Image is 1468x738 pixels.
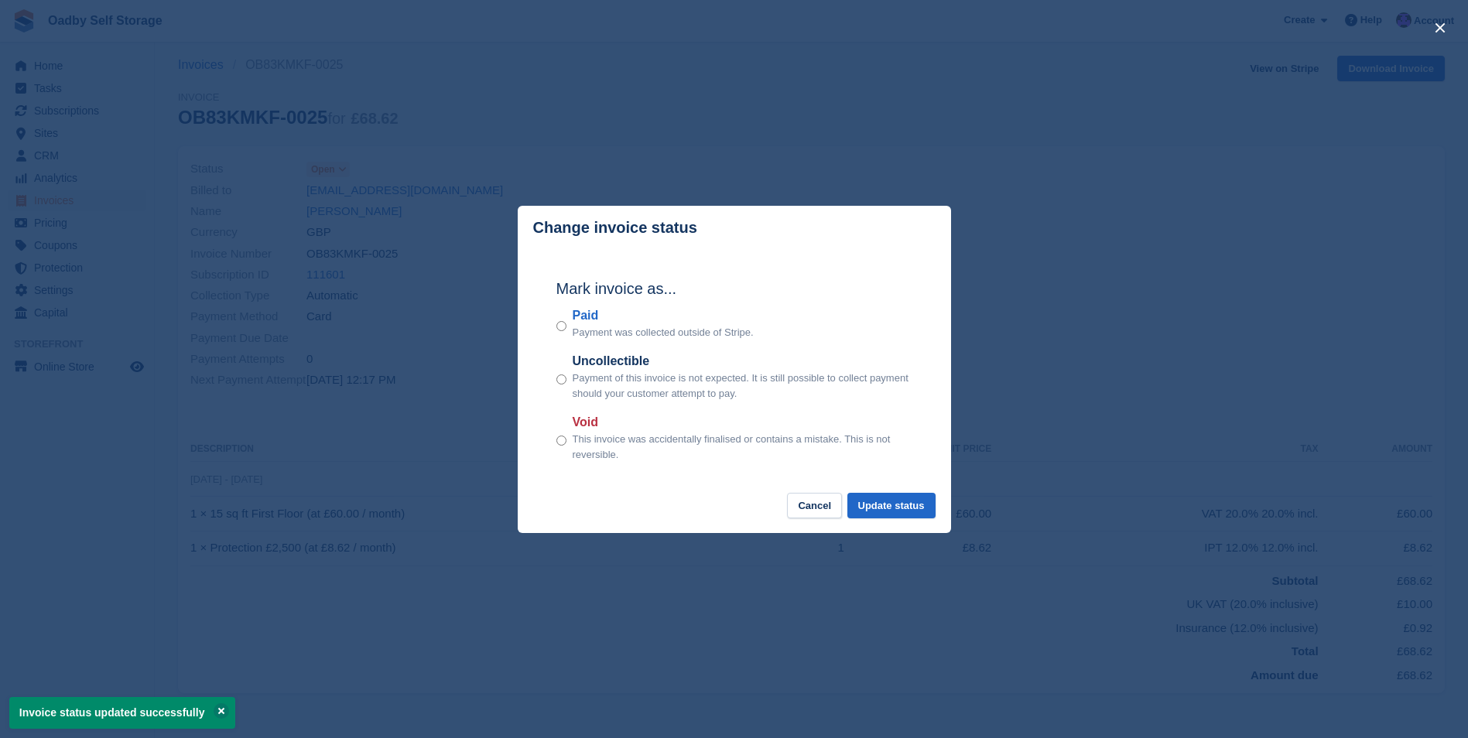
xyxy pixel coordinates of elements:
h2: Mark invoice as... [556,277,912,300]
p: Change invoice status [533,219,697,237]
button: Cancel [787,493,842,518]
button: Update status [847,493,936,518]
label: Paid [573,306,754,325]
p: Invoice status updated successfully [9,697,235,729]
p: Payment of this invoice is not expected. It is still possible to collect payment should your cust... [573,371,912,401]
label: Void [573,413,912,432]
p: Payment was collected outside of Stripe. [573,325,754,340]
p: This invoice was accidentally finalised or contains a mistake. This is not reversible. [573,432,912,462]
button: close [1428,15,1453,40]
label: Uncollectible [573,352,912,371]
